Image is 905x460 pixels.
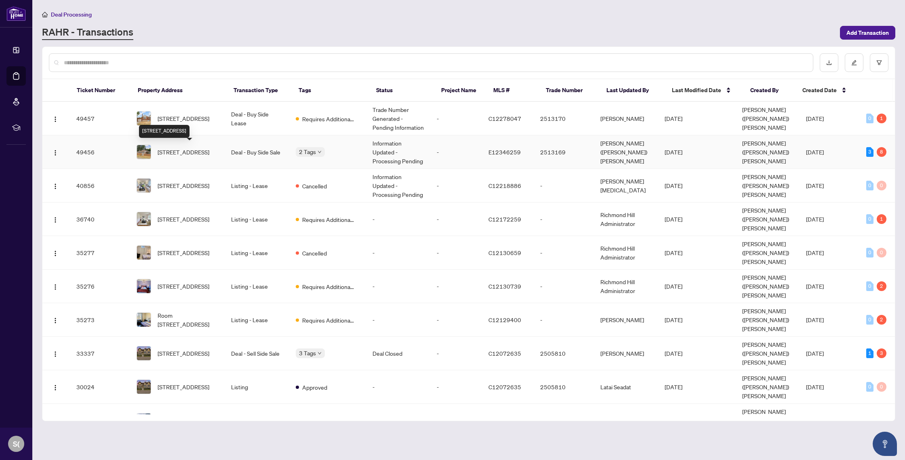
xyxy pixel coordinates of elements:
img: thumbnail-img [137,380,151,394]
span: [STREET_ADDRESS] [158,282,209,291]
span: [PERSON_NAME] ([PERSON_NAME]) [PERSON_NAME] [742,274,789,299]
span: [STREET_ADDRESS] [158,148,209,156]
span: [STREET_ADDRESS] [158,248,209,257]
img: Logo [52,384,59,391]
div: 3 [877,348,886,358]
td: 2513169 [534,135,594,169]
div: 0 [866,114,873,123]
td: 35277 [70,236,130,270]
th: Status [370,79,435,102]
img: Logo [52,317,59,324]
td: - [534,169,594,203]
div: [STREET_ADDRESS] [139,125,189,138]
td: - [430,135,482,169]
td: - [366,404,431,437]
th: Trade Number [539,79,600,102]
img: Logo [52,217,59,223]
span: down [318,351,322,355]
td: 40856 [70,169,130,203]
span: C12172259 [488,215,521,223]
span: C12129400 [488,316,521,323]
td: Listing - Lease [225,270,289,303]
span: C12130659 [488,249,521,256]
span: [DATE] [806,383,824,390]
span: download [826,60,832,65]
span: [PERSON_NAME] ([PERSON_NAME]) [PERSON_NAME] [742,408,789,433]
td: Deal - Buy Side Sale [225,135,289,169]
div: 1 [877,214,886,224]
td: Information Updated - Processing Pending [366,135,431,169]
span: 3 Tags [299,348,316,358]
span: C12130739 [488,283,521,290]
button: Logo [49,313,62,326]
td: Listing - Lease [225,203,289,236]
span: [PERSON_NAME] ([PERSON_NAME]) [PERSON_NAME] [742,139,789,165]
th: MLS # [487,79,539,102]
span: [STREET_ADDRESS] [158,215,209,224]
div: 0 [877,181,886,190]
span: [DATE] [665,182,682,189]
button: Logo [49,179,62,192]
span: [DATE] [806,115,824,122]
td: Richmond Hill Administrator [594,270,659,303]
img: Logo [52,150,59,156]
td: - [366,236,431,270]
td: Richmond Hill Administrator [594,236,659,270]
button: Logo [49,146,62,158]
td: Deal - Buy Side Lease [225,102,289,135]
div: 0 [866,248,873,257]
img: thumbnail-img [137,212,151,226]
td: - [430,303,482,337]
td: [PERSON_NAME] [594,337,659,370]
div: 0 [866,382,873,392]
span: Requires Additional Docs [302,215,355,224]
th: Tags [292,79,370,102]
span: [STREET_ADDRESS] [158,382,209,391]
span: [STREET_ADDRESS] [158,181,209,190]
div: 0 [877,382,886,392]
td: [PERSON_NAME] [594,303,659,337]
td: 36740 [70,203,130,236]
button: Logo [49,280,62,293]
th: Created Date [796,79,857,102]
span: C12072635 [488,383,521,390]
span: S( [13,438,20,449]
td: Listing - Lease [225,404,289,437]
img: Logo [52,250,59,257]
span: Last Modified Date [672,86,721,95]
td: 49457 [70,102,130,135]
td: - [366,270,431,303]
span: [PERSON_NAME] ([PERSON_NAME]) [PERSON_NAME] [742,207,789,232]
span: Requires Additional Docs [302,282,355,291]
th: Ticket Number [70,79,131,102]
th: Last Updated By [600,79,665,102]
td: - [430,270,482,303]
span: [STREET_ADDRESS] [158,114,209,123]
button: filter [870,53,888,72]
span: [DATE] [806,215,824,223]
span: Cancelled [302,181,327,190]
span: [DATE] [806,148,824,156]
div: 0 [866,181,873,190]
td: - [534,203,594,236]
img: thumbnail-img [137,246,151,260]
span: Created Date [802,86,837,95]
td: Information Updated - Processing Pending [366,169,431,203]
td: - [430,102,482,135]
td: - [430,370,482,404]
td: Listing [225,370,289,404]
span: [PERSON_NAME] ([PERSON_NAME]) [PERSON_NAME] [742,240,789,265]
span: Cancelled [302,249,327,257]
img: Logo [52,116,59,122]
div: 3 [866,147,873,157]
button: Logo [49,380,62,393]
td: 33337 [70,337,130,370]
div: 0 [866,214,873,224]
span: [DATE] [665,115,682,122]
td: [PERSON_NAME] ([PERSON_NAME]) [PERSON_NAME] [594,135,659,169]
th: Transaction Type [227,79,293,102]
span: C12278047 [488,115,521,122]
div: 1 [877,114,886,123]
button: edit [845,53,863,72]
td: [PERSON_NAME] [594,102,659,135]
